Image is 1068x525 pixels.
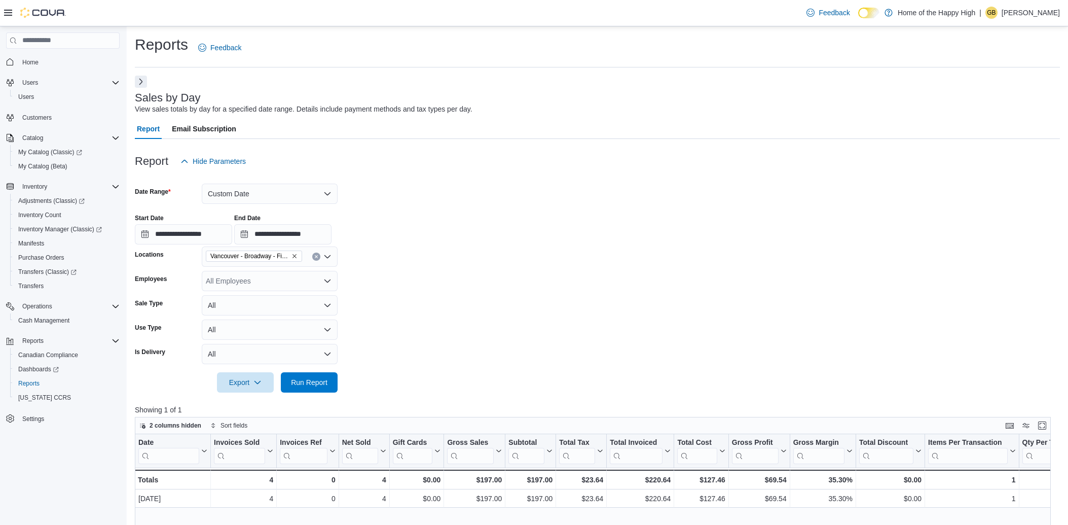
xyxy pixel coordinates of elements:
[176,151,250,171] button: Hide Parameters
[18,111,120,124] span: Customers
[137,119,160,139] span: Report
[18,181,51,193] button: Inventory
[18,300,56,312] button: Operations
[342,474,386,486] div: 4
[14,91,120,103] span: Users
[217,372,274,393] button: Export
[10,265,124,279] a: Transfers (Classic)
[610,438,662,447] div: Total Invoiced
[732,474,787,486] div: $69.54
[202,320,338,340] button: All
[928,438,1008,464] div: Items Per Transaction
[138,493,207,505] div: [DATE]
[14,223,120,235] span: Inventory Manager (Classic)
[206,251,302,262] span: Vancouver - Broadway - Fire & Flower
[18,132,47,144] button: Catalog
[18,56,120,68] span: Home
[14,209,65,221] a: Inventory Count
[323,253,332,261] button: Open list of options
[18,379,40,388] span: Reports
[10,194,124,208] a: Adjustments (Classic)
[210,43,241,53] span: Feedback
[291,377,327,388] span: Run Report
[2,131,124,145] button: Catalog
[393,438,433,464] div: Gift Card Sales
[859,438,922,464] button: Total Discount
[10,376,124,391] button: Reports
[14,209,120,221] span: Inventory Count
[206,419,251,432] button: Sort fields
[18,300,120,312] span: Operations
[10,159,124,173] button: My Catalog (Beta)
[234,214,261,222] label: End Date
[172,119,236,139] span: Email Subscription
[18,254,64,262] span: Purchase Orders
[447,474,502,486] div: $197.00
[559,493,603,505] div: $23.64
[10,251,124,265] button: Purchase Orders
[1020,419,1032,432] button: Display options
[6,51,120,452] nav: Complex example
[610,474,671,486] div: $220.64
[802,3,854,23] a: Feedback
[1002,7,1060,19] p: [PERSON_NAME]
[138,474,207,486] div: Totals
[559,438,595,464] div: Total Tax
[14,266,120,278] span: Transfers (Classic)
[135,299,163,307] label: Sale Type
[10,279,124,293] button: Transfers
[18,181,120,193] span: Inventory
[135,419,205,432] button: 2 columns hidden
[1036,419,1048,432] button: Enter fullscreen
[508,438,544,447] div: Subtotal
[677,438,717,447] div: Total Cost
[10,313,124,328] button: Cash Management
[2,76,124,90] button: Users
[559,438,595,447] div: Total Tax
[342,438,378,464] div: Net Sold
[135,324,161,332] label: Use Type
[280,493,335,505] div: 0
[14,377,44,390] a: Reports
[14,195,89,207] a: Adjustments (Classic)
[18,93,34,101] span: Users
[14,237,120,250] span: Manifests
[135,34,188,55] h1: Reports
[508,438,553,464] button: Subtotal
[214,438,273,464] button: Invoices Sold
[2,334,124,348] button: Reports
[202,295,338,316] button: All
[20,8,66,18] img: Cova
[18,351,78,359] span: Canadian Compliance
[18,412,120,425] span: Settings
[135,104,472,115] div: View sales totals by day for a specified date range. Details include payment methods and tax type...
[14,392,75,404] a: [US_STATE] CCRS
[508,474,553,486] div: $197.00
[14,377,120,390] span: Reports
[214,438,265,464] div: Invoices Sold
[18,162,67,170] span: My Catalog (Beta)
[2,110,124,125] button: Customers
[220,422,247,430] span: Sort fields
[447,438,494,464] div: Gross Sales
[14,91,38,103] a: Users
[793,438,844,464] div: Gross Margin
[342,438,378,447] div: Net Sold
[22,183,47,191] span: Inventory
[987,7,996,19] span: GB
[22,134,43,142] span: Catalog
[793,438,844,447] div: Gross Margin
[18,268,77,276] span: Transfers (Classic)
[14,266,81,278] a: Transfers (Classic)
[10,348,124,362] button: Canadian Compliance
[393,438,441,464] button: Gift Cards
[210,251,289,261] span: Vancouver - Broadway - Fire & Flower
[393,493,441,505] div: $0.00
[859,474,922,486] div: $0.00
[677,438,725,464] button: Total Cost
[14,349,120,361] span: Canadian Compliance
[280,474,335,486] div: 0
[18,413,48,425] a: Settings
[677,438,717,464] div: Total Cost
[10,362,124,376] a: Dashboards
